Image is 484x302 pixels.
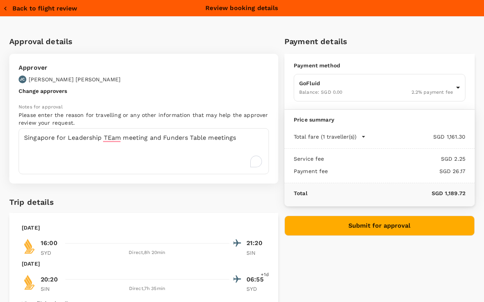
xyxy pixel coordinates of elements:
[299,79,453,87] p: GoFluid
[19,103,269,111] p: Notes for approval
[19,111,269,127] p: Please enter the reason for travelling or any other information that may help the approver review...
[22,224,40,232] p: [DATE]
[19,128,269,174] textarea: To enrich screen reader interactions, please activate Accessibility in Grammarly extension settings
[246,285,266,293] p: SYD
[284,35,475,48] h6: Payment details
[261,271,269,279] span: +1d
[41,285,60,293] p: SIN
[9,35,278,48] h6: Approval details
[294,62,465,69] p: Payment method
[22,260,40,268] p: [DATE]
[307,189,465,197] p: SGD 1,189.72
[9,196,54,208] h6: Trip details
[246,275,266,284] p: 06:55
[41,249,60,257] p: SYD
[205,3,278,13] p: Review booking details
[294,167,328,175] p: Payment fee
[294,155,324,163] p: Service fee
[246,249,266,257] p: SIN
[19,88,67,94] button: Change approvers
[22,239,37,254] img: SQ
[29,75,121,83] p: [PERSON_NAME] [PERSON_NAME]
[41,275,58,284] p: 20:20
[366,133,465,141] p: SGD 1,161.30
[22,275,37,290] img: SQ
[294,133,366,141] button: Total fare (1 traveller(s))
[412,89,453,95] span: 2.2 % payment fee
[284,216,475,236] button: Submit for approval
[41,239,57,248] p: 16:00
[294,116,465,124] p: Price summary
[65,285,229,293] div: Direct , 7h 35min
[65,249,229,257] div: Direct , 8h 20min
[324,155,465,163] p: SGD 2.25
[3,5,77,12] button: Back to flight review
[299,89,343,95] span: Balance : SGD 0.00
[20,77,25,82] p: JC
[328,167,465,175] p: SGD 26.17
[294,133,357,141] p: Total fare (1 traveller(s))
[294,74,465,101] div: GoFluidBalance: SGD 0.002.2% payment fee
[246,239,266,248] p: 21:20
[294,189,307,197] p: Total
[19,63,121,72] p: Approver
